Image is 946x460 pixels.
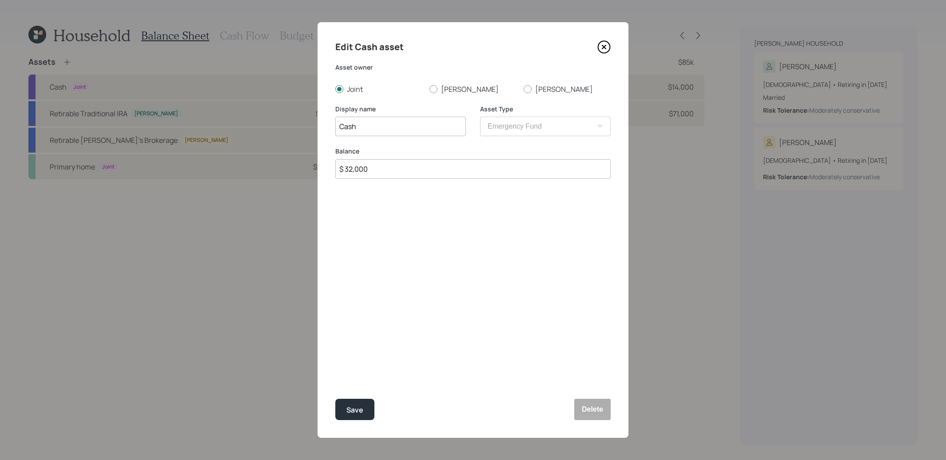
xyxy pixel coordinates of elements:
[346,404,363,416] div: Save
[429,84,517,94] label: [PERSON_NAME]
[480,105,611,114] label: Asset Type
[335,105,466,114] label: Display name
[335,147,611,156] label: Balance
[335,63,611,72] label: Asset owner
[335,40,404,54] h4: Edit Cash asset
[524,84,611,94] label: [PERSON_NAME]
[335,84,422,94] label: Joint
[335,399,374,420] button: Save
[574,399,611,420] button: Delete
